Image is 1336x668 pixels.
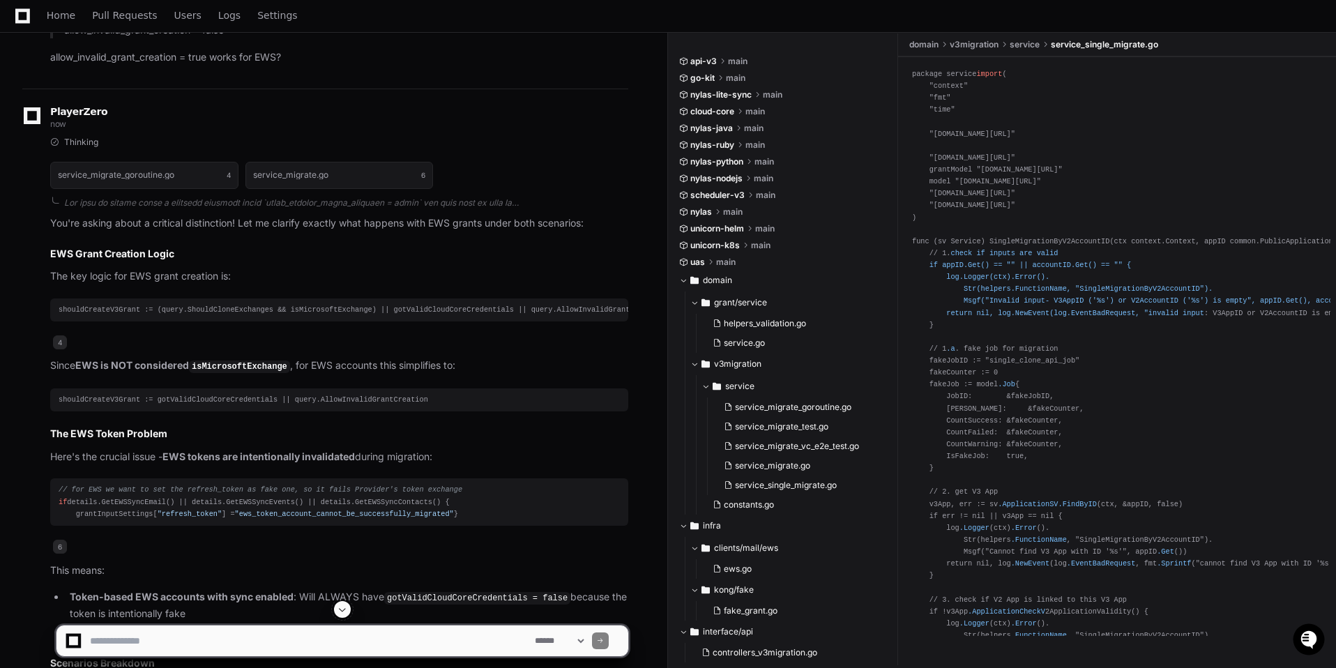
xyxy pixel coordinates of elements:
span: api-v3 [690,56,717,67]
svg: Directory [701,582,710,598]
span: service_single_migrate.go [735,480,837,491]
span: service [725,381,754,392]
p: The key logic for EWS grant creation is: [50,268,628,284]
span: .EventBadRequest [1067,559,1136,568]
button: ews.go [707,559,879,579]
span: now [50,119,66,129]
span: v3migration [950,39,999,50]
div: Welcome [14,56,254,78]
p: This means: [50,563,628,579]
span: nylas-nodejs [690,173,743,184]
span: unicorn-k8s [690,240,740,251]
strong: EWS tokens are intentionally invalidated [162,450,355,462]
strong: Token-based EWS accounts with sync enabled [70,591,294,602]
span: unicorn-helm [690,223,744,234]
span: Home [47,11,75,20]
span: .Logger [959,524,989,532]
img: PlayerZero [14,14,42,42]
svg: Directory [701,294,710,311]
span: .Get [1157,547,1174,556]
p: Since , for EWS accounts this simplifies to: [50,358,628,374]
span: ews.go [724,563,752,575]
span: clients/mail/ews [714,542,778,554]
span: main [726,73,745,84]
span: main [716,257,736,268]
span: main [745,106,765,117]
span: go-kit [690,73,715,84]
button: helpers_validation.go [707,314,879,333]
span: .ApplicationSV [998,500,1058,508]
div: Lor ipsu do sitame conse a elitsedd eiusmodt incid `utlab_etdolor_magna_aliquaen = admin` ven qui... [64,197,628,208]
svg: Directory [713,378,721,395]
span: domain [909,39,939,50]
span: .FunctionName [1011,536,1067,544]
button: service_single_migrate.go [718,476,879,495]
span: cloud-core [690,106,734,117]
svg: Directory [690,517,699,534]
span: .NewEvent [1011,559,1049,568]
span: kong/fake [714,584,754,595]
span: main [754,173,773,184]
button: domain [679,269,888,291]
span: 4 [53,335,67,349]
span: 6 [53,540,67,554]
div: We're available if you need us! [47,118,176,129]
button: kong/fake [690,579,888,601]
span: if [59,498,67,506]
button: v3migration [690,353,888,375]
span: nylas-ruby [690,139,734,151]
span: scheduler-v3 [690,190,745,201]
button: service_migrate_test.go [718,417,879,437]
code: gotValidCloudCoreCredentials = false [384,592,570,605]
svg: Directory [701,356,710,372]
span: 4 [227,169,231,181]
span: v3migration [714,358,761,370]
h2: EWS Grant Creation Logic [50,247,628,261]
span: grant/service [714,297,767,308]
span: main [755,223,775,234]
p: allow_invalid_grant_creation = true works for EWS? [50,50,628,66]
span: service_migrate_vc_e2e_test.go [735,441,859,452]
span: service_migrate.go [735,460,810,471]
a: Powered byPylon [98,146,169,157]
button: service_migrate_goroutine.go [718,397,879,417]
button: service.go [707,333,879,353]
div: details.GetEWSSyncEmail() || details.GetEWSSyncEvents() || details.GetEWSSyncContacts() { grantIn... [59,484,620,519]
span: .Error [1011,524,1037,532]
svg: Directory [701,540,710,556]
span: PlayerZero [50,107,107,116]
span: import [976,70,1002,78]
span: Pull Requests [92,11,157,20]
span: main [723,206,743,218]
img: 1736555170064-99ba0984-63c1-480f-8ee9-699278ef63ed [14,104,39,129]
button: grant/service [690,291,888,314]
span: Pylon [139,146,169,157]
iframe: Open customer support [1291,622,1329,660]
span: domain [703,275,732,286]
button: service [701,375,888,397]
span: .a [946,344,955,353]
button: service_migrate_goroutine.go4 [50,162,238,188]
span: // for EWS we want to set the refresh_token as fake one, so it fails Provider's token exchange [59,485,462,494]
span: Users [174,11,202,20]
h1: service_migrate.go [253,171,328,179]
span: service_single_migrate.go [1051,39,1158,50]
button: service_migrate.go6 [245,162,434,188]
span: service_migrate_goroutine.go [735,402,851,413]
span: "ews_token_account_cannot_be_successfully_migrated" [235,510,454,518]
span: 6 [421,169,425,181]
span: infra [703,520,721,531]
span: service [1010,39,1040,50]
div: shouldCreateV3Grant := (query.ShouldCloneExchanges && isMicrosoftExchange) || gotValidCloudCoreCr... [59,304,620,316]
span: Thinking [64,137,98,148]
button: service_migrate_vc_e2e_test.go [718,437,879,456]
button: Start new chat [237,108,254,125]
strong: EWS is NOT considered [75,359,290,371]
button: service_migrate.go [718,456,879,476]
p: Here's the crucial issue - during migration: [50,449,628,465]
span: main [745,139,765,151]
span: nylas-python [690,156,743,167]
span: nylas-java [690,123,733,134]
span: nylas-lite-sync [690,89,752,100]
